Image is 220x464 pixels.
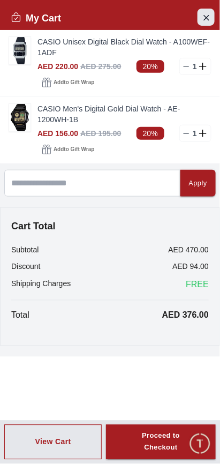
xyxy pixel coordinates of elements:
[37,75,98,90] button: Addto Gift Wrap
[11,279,71,291] p: Shipping Charges
[80,129,121,138] span: AED 195.00
[191,61,199,72] p: 1
[198,9,215,26] button: Close Account
[4,425,102,460] button: View Cart
[37,142,98,157] button: Addto Gift Wrap
[9,104,31,131] img: ...
[37,103,211,125] a: CASIO Men's Digital Gold Dial Watch - AE-1200WH-1B
[188,432,212,456] div: Chat Widget
[172,261,209,272] p: AED 94.00
[11,11,61,26] h2: My Cart
[37,36,211,58] a: CASIO Unisex Digital Black Dial Watch - A100WEF-1ADF
[35,437,71,447] div: View Cart
[54,144,94,155] span: Add to Gift Wrap
[54,77,94,88] span: Add to Gift Wrap
[106,425,216,460] button: Proceed to Checkout
[37,129,78,138] span: AED 156.00
[11,219,209,234] h4: Cart Total
[189,177,207,190] div: Apply
[125,430,196,455] div: Proceed to Checkout
[11,244,39,255] p: Subtotal
[169,244,209,255] p: AED 470.00
[162,309,209,322] p: AED 376.00
[11,261,40,272] p: Discount
[9,37,31,64] img: ...
[136,127,164,140] span: 20%
[11,309,29,322] p: Total
[37,62,78,71] span: AED 220.00
[191,128,199,139] p: 1
[180,170,216,197] button: Apply
[186,279,209,291] span: FREE
[136,60,164,73] span: 20%
[80,62,121,71] span: AED 275.00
